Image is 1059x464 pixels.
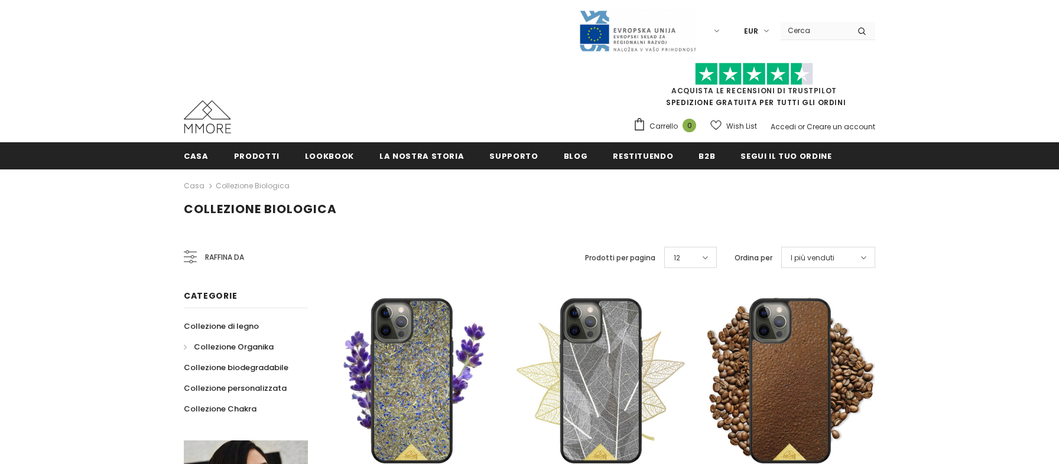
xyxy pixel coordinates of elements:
a: Accedi [771,122,796,132]
span: EUR [744,25,758,37]
a: Collezione Chakra [184,398,256,419]
span: B2B [699,151,715,162]
span: Raffina da [205,251,244,264]
a: Collezione Organika [184,336,274,357]
a: Collezione di legno [184,316,259,336]
a: Collezione biologica [216,181,290,191]
a: Acquista le recensioni di TrustPilot [671,86,837,96]
a: Wish List [710,116,757,136]
span: Blog [564,151,588,162]
span: Restituendo [613,151,673,162]
span: Collezione personalizzata [184,383,287,394]
a: Prodotti [234,142,280,169]
span: Segui il tuo ordine [740,151,831,162]
span: Collezione biodegradabile [184,362,288,373]
a: Restituendo [613,142,673,169]
span: Wish List [726,120,757,132]
span: SPEDIZIONE GRATUITA PER TUTTI GLI ORDINI [633,68,875,107]
a: La nostra storia [379,142,464,169]
span: 0 [683,119,696,132]
span: La nostra storia [379,151,464,162]
a: Collezione personalizzata [184,378,287,398]
a: B2B [699,142,715,169]
a: Javni Razpis [579,25,697,35]
span: or [798,122,805,132]
label: Ordina per [735,252,772,264]
img: Fidati di Pilot Stars [695,63,813,86]
span: Prodotti [234,151,280,162]
span: Collezione di legno [184,321,259,332]
a: Blog [564,142,588,169]
span: Collezione biologica [184,201,337,217]
span: 12 [674,252,680,264]
a: Carrello 0 [633,117,702,135]
img: Javni Razpis [579,9,697,53]
a: Lookbook [305,142,354,169]
span: I più venduti [791,252,834,264]
span: Lookbook [305,151,354,162]
span: Casa [184,151,209,162]
a: Collezione biodegradabile [184,357,288,378]
a: Casa [184,179,204,193]
a: Casa [184,142,209,169]
span: Collezione Chakra [184,403,256,414]
span: Carrello [649,120,678,132]
a: Creare un account [807,122,875,132]
input: Search Site [781,22,849,39]
img: Casi MMORE [184,100,231,133]
span: supporto [489,151,538,162]
a: supporto [489,142,538,169]
label: Prodotti per pagina [585,252,655,264]
span: Collezione Organika [194,341,274,352]
span: Categorie [184,290,237,302]
a: Segui il tuo ordine [740,142,831,169]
